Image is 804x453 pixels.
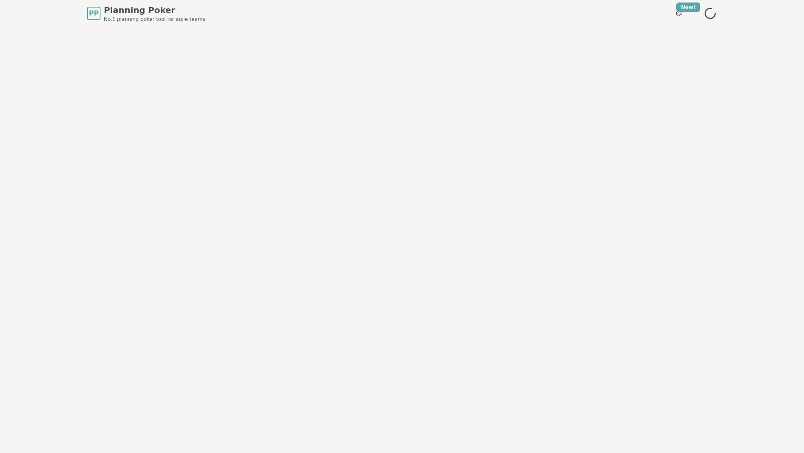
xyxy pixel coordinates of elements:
span: No.1 planning poker tool for agile teams [104,16,205,23]
div: New! [676,3,700,12]
button: New! [672,6,687,21]
span: Planning Poker [104,4,205,16]
a: PPPlanning PokerNo.1 planning poker tool for agile teams [87,4,205,23]
span: PP [89,8,98,18]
